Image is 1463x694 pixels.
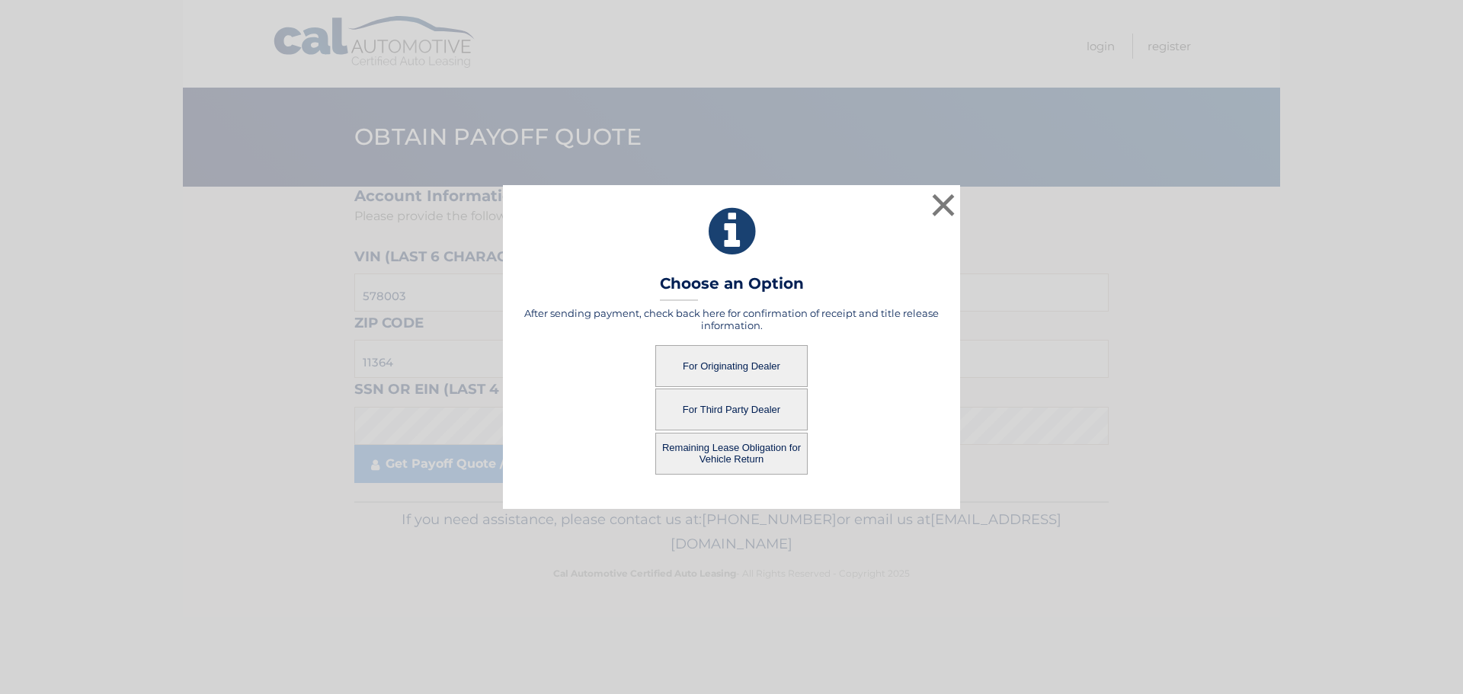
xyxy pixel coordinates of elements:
h3: Choose an Option [660,274,804,301]
h5: After sending payment, check back here for confirmation of receipt and title release information. [522,307,941,331]
button: For Originating Dealer [655,345,808,387]
button: × [928,190,959,220]
button: Remaining Lease Obligation for Vehicle Return [655,433,808,475]
button: For Third Party Dealer [655,389,808,430]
